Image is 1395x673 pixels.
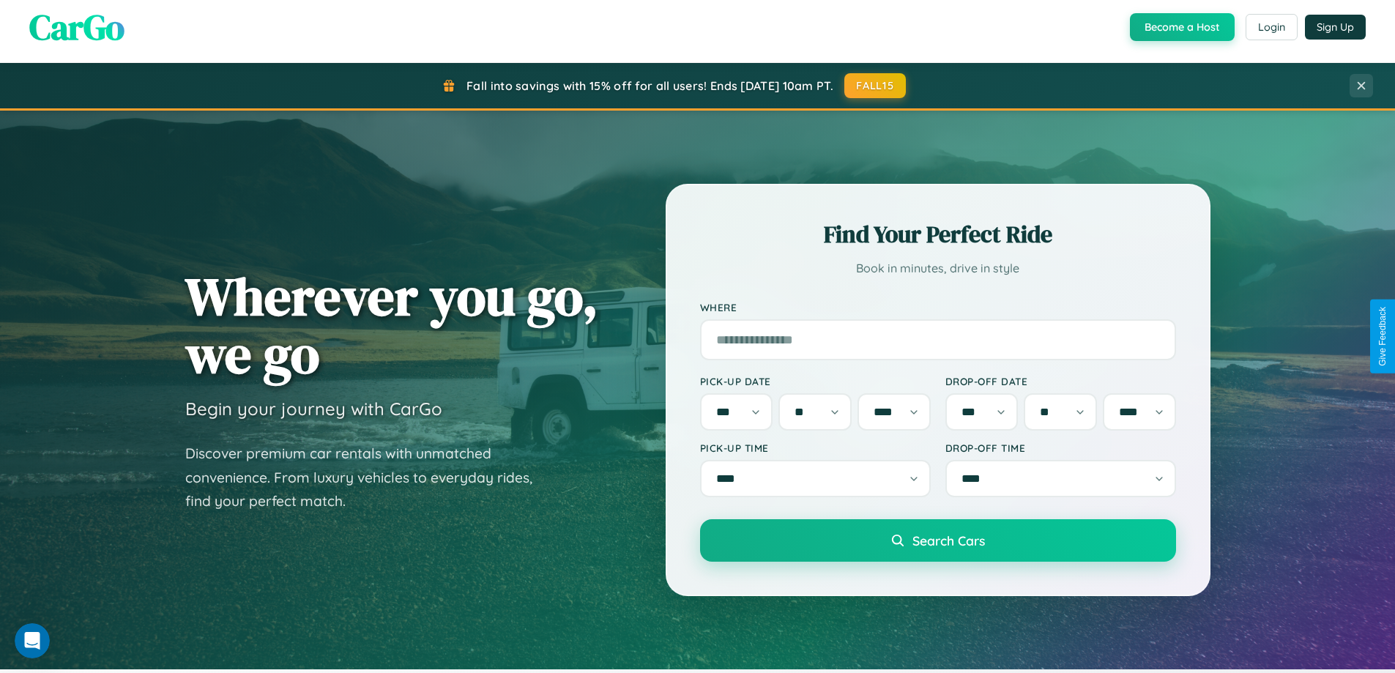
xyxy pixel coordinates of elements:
span: Search Cars [912,532,985,549]
button: Login [1246,14,1298,40]
h1: Wherever you go, we go [185,267,598,383]
span: Fall into savings with 15% off for all users! Ends [DATE] 10am PT. [466,78,833,93]
label: Pick-up Date [700,375,931,387]
p: Book in minutes, drive in style [700,258,1176,279]
button: Become a Host [1130,13,1235,41]
div: Give Feedback [1377,307,1388,366]
button: Sign Up [1305,15,1366,40]
button: Search Cars [700,519,1176,562]
label: Drop-off Date [945,375,1176,387]
p: Discover premium car rentals with unmatched convenience. From luxury vehicles to everyday rides, ... [185,442,551,513]
h3: Begin your journey with CarGo [185,398,442,420]
span: CarGo [29,3,124,51]
label: Drop-off Time [945,442,1176,454]
h2: Find Your Perfect Ride [700,218,1176,250]
button: FALL15 [844,73,906,98]
label: Where [700,301,1176,313]
label: Pick-up Time [700,442,931,454]
iframe: Intercom live chat [15,623,50,658]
